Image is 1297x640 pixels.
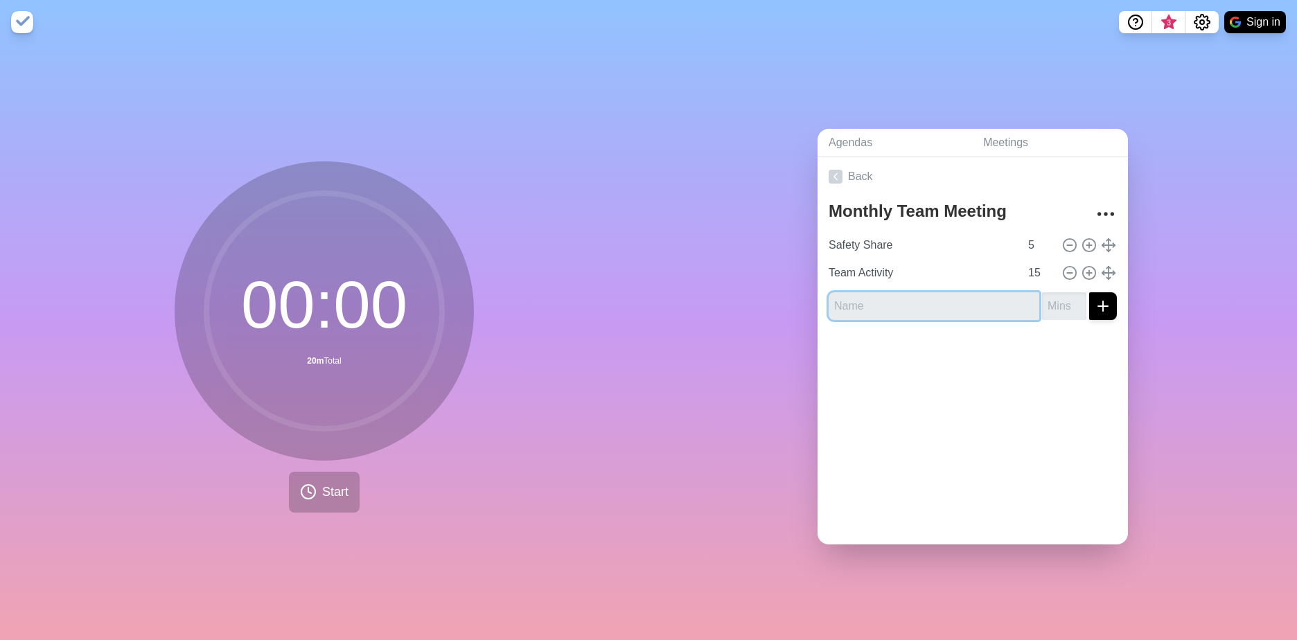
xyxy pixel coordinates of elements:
a: Agendas [818,129,972,157]
input: Name [823,259,1020,287]
input: Name [823,231,1020,259]
a: Back [818,157,1128,196]
button: What’s new [1152,11,1185,33]
button: More [1092,200,1120,228]
button: Sign in [1224,11,1286,33]
img: google logo [1230,17,1241,28]
input: Mins [1042,292,1086,320]
input: Mins [1023,259,1056,287]
button: Start [289,472,360,513]
input: Name [829,292,1039,320]
img: timeblocks logo [11,11,33,33]
input: Mins [1023,231,1056,259]
span: Start [322,483,348,501]
a: Meetings [972,129,1128,157]
button: Settings [1185,11,1219,33]
button: Help [1119,11,1152,33]
span: 3 [1163,17,1174,28]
